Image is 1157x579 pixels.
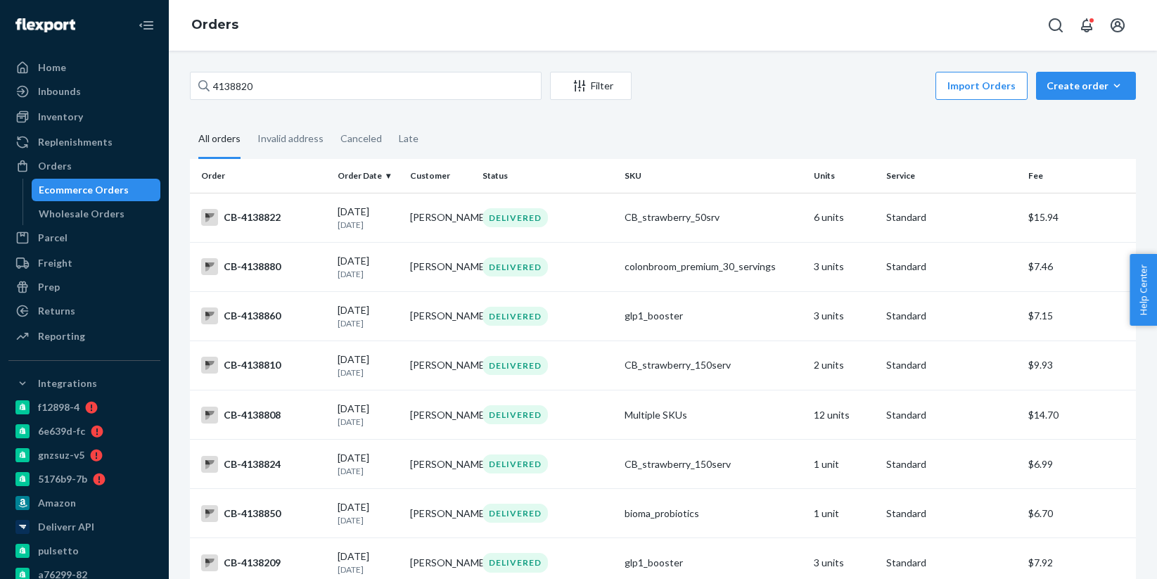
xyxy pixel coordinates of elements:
[38,520,94,534] div: Deliverr API
[886,556,1017,570] p: Standard
[201,505,326,522] div: CB-4138850
[190,159,332,193] th: Order
[886,457,1017,471] p: Standard
[625,556,803,570] div: glp1_booster
[338,465,399,477] p: [DATE]
[1023,440,1136,489] td: $6.99
[886,260,1017,274] p: Standard
[404,341,477,390] td: [PERSON_NAME]
[8,56,160,79] a: Home
[625,507,803,521] div: bioma_probiotics
[550,72,632,100] button: Filter
[257,120,324,157] div: Invalid address
[338,564,399,575] p: [DATE]
[551,79,631,93] div: Filter
[404,390,477,440] td: [PERSON_NAME]
[1023,489,1136,538] td: $6.70
[1130,254,1157,326] button: Help Center
[482,356,548,375] div: DELIVERED
[38,496,76,510] div: Amazon
[332,159,404,193] th: Order Date
[410,170,471,182] div: Customer
[808,341,881,390] td: 2 units
[8,80,160,103] a: Inbounds
[38,231,68,245] div: Parcel
[198,120,241,159] div: All orders
[38,329,85,343] div: Reporting
[191,17,238,32] a: Orders
[338,514,399,526] p: [DATE]
[8,540,160,562] a: pulsetto
[619,390,808,440] td: Multiple SKUs
[404,489,477,538] td: [PERSON_NAME]
[808,440,881,489] td: 1 unit
[15,18,75,32] img: Flexport logo
[404,440,477,489] td: [PERSON_NAME]
[8,420,160,443] a: 6e639d-fc
[338,205,399,231] div: [DATE]
[190,72,542,100] input: Search orders
[38,448,84,462] div: gnzsuz-v5
[338,352,399,378] div: [DATE]
[338,549,399,575] div: [DATE]
[8,492,160,514] a: Amazon
[38,472,87,486] div: 5176b9-7b
[38,110,83,124] div: Inventory
[201,307,326,324] div: CB-4138860
[808,193,881,242] td: 6 units
[1042,11,1070,39] button: Open Search Box
[8,468,160,490] a: 5176b9-7b
[338,268,399,280] p: [DATE]
[8,106,160,128] a: Inventory
[201,357,326,374] div: CB-4138810
[1073,11,1101,39] button: Open notifications
[482,257,548,276] div: DELIVERED
[132,11,160,39] button: Close Navigation
[201,258,326,275] div: CB-4138880
[180,5,250,46] ol: breadcrumbs
[886,408,1017,422] p: Standard
[201,456,326,473] div: CB-4138824
[8,252,160,274] a: Freight
[886,507,1017,521] p: Standard
[625,210,803,224] div: CB_strawberry_50srv
[404,193,477,242] td: [PERSON_NAME]
[1104,11,1132,39] button: Open account menu
[1036,72,1136,100] button: Create order
[619,159,808,193] th: SKU
[886,309,1017,323] p: Standard
[881,159,1023,193] th: Service
[482,553,548,572] div: DELIVERED
[808,242,881,291] td: 3 units
[1047,79,1125,93] div: Create order
[38,424,85,438] div: 6e639d-fc
[39,207,124,221] div: Wholesale Orders
[38,256,72,270] div: Freight
[886,210,1017,224] p: Standard
[1023,390,1136,440] td: $14.70
[8,372,160,395] button: Integrations
[38,280,60,294] div: Prep
[201,209,326,226] div: CB-4138822
[32,203,161,225] a: Wholesale Orders
[38,376,97,390] div: Integrations
[1023,291,1136,341] td: $7.15
[625,260,803,274] div: colonbroom_premium_30_servings
[8,227,160,249] a: Parcel
[482,208,548,227] div: DELIVERED
[1023,193,1136,242] td: $15.94
[482,504,548,523] div: DELIVERED
[338,416,399,428] p: [DATE]
[38,61,66,75] div: Home
[808,291,881,341] td: 3 units
[38,135,113,149] div: Replenishments
[338,317,399,329] p: [DATE]
[1023,242,1136,291] td: $7.46
[38,84,81,98] div: Inbounds
[8,276,160,298] a: Prep
[38,304,75,318] div: Returns
[338,367,399,378] p: [DATE]
[1023,341,1136,390] td: $9.93
[38,159,72,173] div: Orders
